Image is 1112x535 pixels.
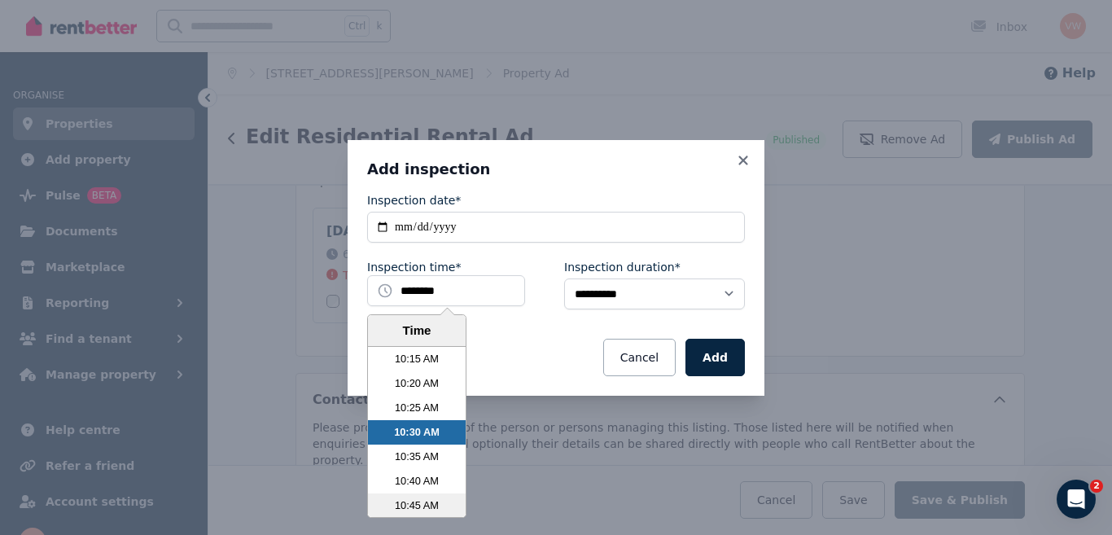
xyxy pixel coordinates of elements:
label: Inspection time* [367,259,461,275]
li: 10:15 AM [368,347,466,371]
label: Inspection date* [367,192,461,208]
span: 2 [1090,480,1103,493]
ul: Time [368,347,466,517]
h3: Add inspection [367,160,745,179]
button: Cancel [603,339,676,376]
button: Add [685,339,745,376]
label: Inspection duration* [564,259,681,275]
li: 10:25 AM [368,396,466,420]
li: 10:35 AM [368,445,466,469]
div: Time [372,322,462,340]
li: 10:30 AM [368,420,466,445]
li: 10:20 AM [368,371,466,396]
li: 10:45 AM [368,493,466,518]
li: 10:40 AM [368,469,466,493]
iframe: Intercom live chat [1057,480,1096,519]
